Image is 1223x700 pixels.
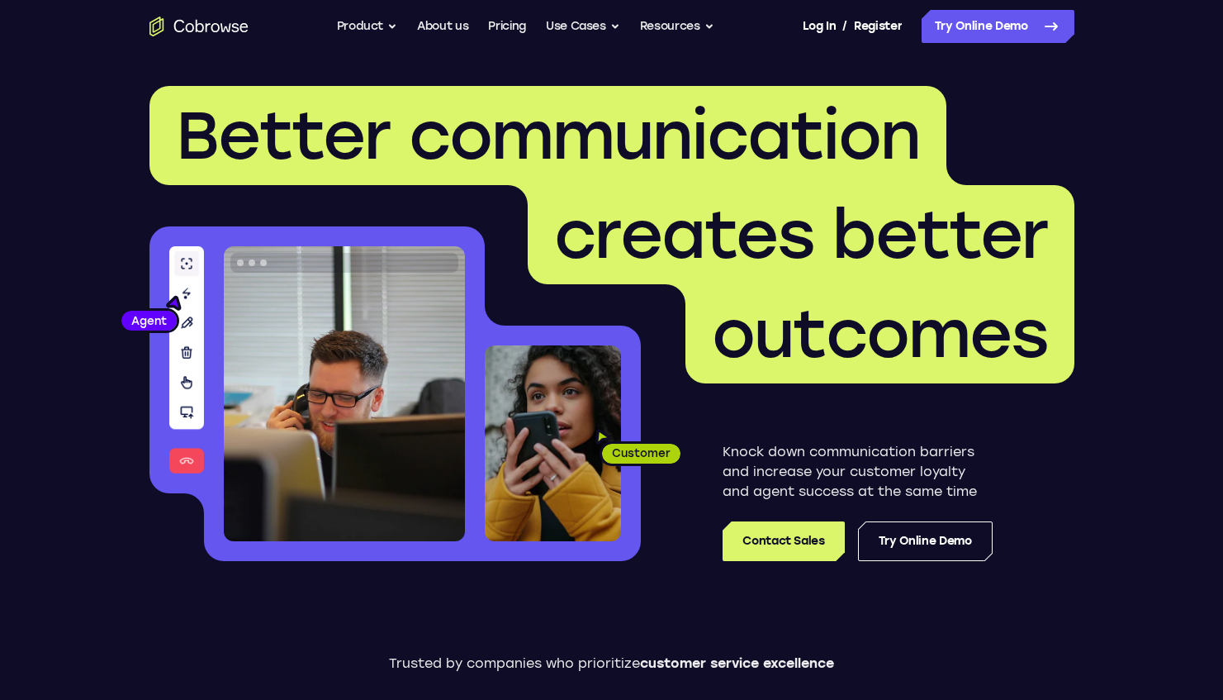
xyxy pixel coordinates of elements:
img: A customer support agent talking on the phone [224,246,465,541]
span: creates better [554,195,1048,274]
button: Product [337,10,398,43]
a: Try Online Demo [858,521,993,561]
a: Pricing [488,10,526,43]
a: About us [417,10,468,43]
span: customer service excellence [640,655,834,671]
a: Try Online Demo [922,10,1074,43]
a: Log In [803,10,836,43]
span: Better communication [176,96,920,175]
p: Knock down communication barriers and increase your customer loyalty and agent success at the sam... [723,442,993,502]
a: Go to the home page [149,17,249,36]
span: / [842,17,847,36]
button: Use Cases [546,10,620,43]
span: outcomes [712,294,1048,374]
button: Resources [640,10,714,43]
img: A customer holding their phone [485,345,621,541]
a: Register [854,10,902,43]
a: Contact Sales [723,521,844,561]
